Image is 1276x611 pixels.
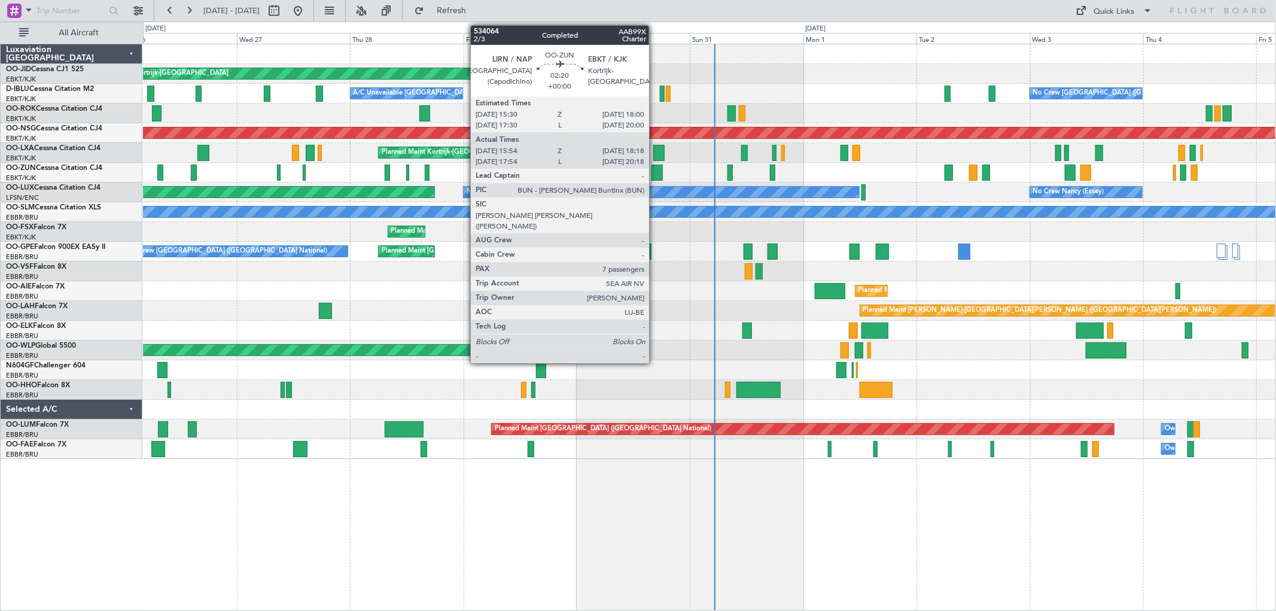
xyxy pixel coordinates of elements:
a: OO-ROKCessna Citation CJ4 [6,105,102,113]
a: EBKT/KJK [6,134,36,143]
a: EBBR/BRU [6,332,38,341]
div: Mon 1 [803,33,916,44]
a: OO-JIDCessna CJ1 525 [6,66,84,73]
a: EBKT/KJK [6,114,36,123]
div: No Crew Paris ([GEOGRAPHIC_DATA]) [467,183,585,201]
span: OO-AIE [6,283,32,290]
div: Planned Maint Kortrijk-[GEOGRAPHIC_DATA] [382,144,521,162]
span: OO-FAE [6,441,34,448]
span: OO-LXA [6,145,34,152]
input: Trip Number [36,2,105,20]
a: OO-LUMFalcon 7X [6,421,69,428]
span: OO-ZUN [6,165,36,172]
span: OO-ROK [6,105,36,113]
span: OO-ELK [6,323,33,330]
div: Owner Melsbroek Air Base [1165,420,1246,438]
div: Planned Maint [GEOGRAPHIC_DATA] ([GEOGRAPHIC_DATA] National) [382,242,598,260]
a: OO-GPEFalcon 900EX EASy II [6,244,105,251]
a: EBKT/KJK [6,174,36,183]
span: OO-NSG [6,125,36,132]
div: No Crew [GEOGRAPHIC_DATA] ([GEOGRAPHIC_DATA] National) [1033,84,1234,102]
a: D-IBLUCessna Citation M2 [6,86,94,93]
div: AOG Maint Kortrijk-[GEOGRAPHIC_DATA] [98,65,229,83]
a: EBKT/KJK [6,95,36,104]
a: OO-FSXFalcon 7X [6,224,66,231]
a: EBBR/BRU [6,351,38,360]
a: OO-LUXCessna Citation CJ4 [6,184,101,191]
span: OO-VSF [6,263,34,270]
div: Planned Maint [GEOGRAPHIC_DATA] ([GEOGRAPHIC_DATA] National) [495,420,711,438]
a: LFSN/ENC [6,193,39,202]
a: EBBR/BRU [6,391,38,400]
span: OO-JID [6,66,31,73]
div: Quick Links [1094,6,1135,18]
div: No Crew [GEOGRAPHIC_DATA] ([GEOGRAPHIC_DATA] National) [127,242,327,260]
span: OO-LAH [6,303,35,310]
div: Planned Maint Kortrijk-[GEOGRAPHIC_DATA] [504,163,644,181]
div: Wed 3 [1030,33,1143,44]
a: EBKT/KJK [6,154,36,163]
span: D-IBLU [6,86,29,93]
div: Thu 4 [1143,33,1256,44]
span: OO-LUX [6,184,34,191]
div: Planned Maint Kortrijk-[GEOGRAPHIC_DATA] [391,223,531,241]
a: OO-VSFFalcon 8X [6,263,66,270]
a: OO-SLMCessna Citation XLS [6,204,101,211]
a: OO-LAHFalcon 7X [6,303,68,310]
div: Planned Maint Kortrijk-[GEOGRAPHIC_DATA] [514,104,653,122]
div: Planned Maint [PERSON_NAME]-[GEOGRAPHIC_DATA][PERSON_NAME] ([GEOGRAPHIC_DATA][PERSON_NAME]) [863,302,1217,320]
button: Quick Links [1070,1,1159,20]
span: OO-WLP [6,342,35,349]
span: N604GF [6,362,34,369]
button: All Aircraft [13,23,130,42]
div: Owner Melsbroek Air Base [1165,440,1246,458]
div: Sat 30 [577,33,690,44]
a: EBBR/BRU [6,253,38,262]
a: OO-HHOFalcon 8X [6,382,70,389]
span: Refresh [427,7,477,15]
div: Thu 28 [350,33,463,44]
a: OO-LXACessna Citation CJ4 [6,145,101,152]
div: Tue 26 [124,33,237,44]
div: A/C Unavailable [GEOGRAPHIC_DATA]-[GEOGRAPHIC_DATA] [354,84,544,102]
div: [DATE] [145,24,166,34]
span: OO-HHO [6,382,37,389]
a: OO-AIEFalcon 7X [6,283,65,290]
a: OO-WLPGlobal 5500 [6,342,76,349]
a: EBKT/KJK [6,233,36,242]
div: Planned Maint [GEOGRAPHIC_DATA] ([GEOGRAPHIC_DATA]) [858,282,1047,300]
a: OO-NSGCessna Citation CJ4 [6,125,102,132]
div: [DATE] [805,24,826,34]
div: Fri 29 [464,33,577,44]
span: OO-SLM [6,204,35,211]
div: No Crew Nancy (Essey) [1033,183,1104,201]
a: EBBR/BRU [6,292,38,301]
button: Refresh [409,1,480,20]
div: Wed 27 [237,33,350,44]
a: EBBR/BRU [6,272,38,281]
a: EBBR/BRU [6,213,38,222]
a: EBBR/BRU [6,450,38,459]
a: N604GFChallenger 604 [6,362,86,369]
span: OO-GPE [6,244,34,251]
a: EBBR/BRU [6,312,38,321]
a: OO-ELKFalcon 8X [6,323,66,330]
div: Sun 31 [690,33,803,44]
span: OO-FSX [6,224,34,231]
span: OO-LUM [6,421,36,428]
a: EBKT/KJK [6,75,36,84]
span: [DATE] - [DATE] [203,5,260,16]
span: All Aircraft [31,29,126,37]
a: EBBR/BRU [6,371,38,380]
a: OO-ZUNCessna Citation CJ4 [6,165,102,172]
a: OO-FAEFalcon 7X [6,441,66,448]
a: EBBR/BRU [6,430,38,439]
div: Tue 2 [916,33,1030,44]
